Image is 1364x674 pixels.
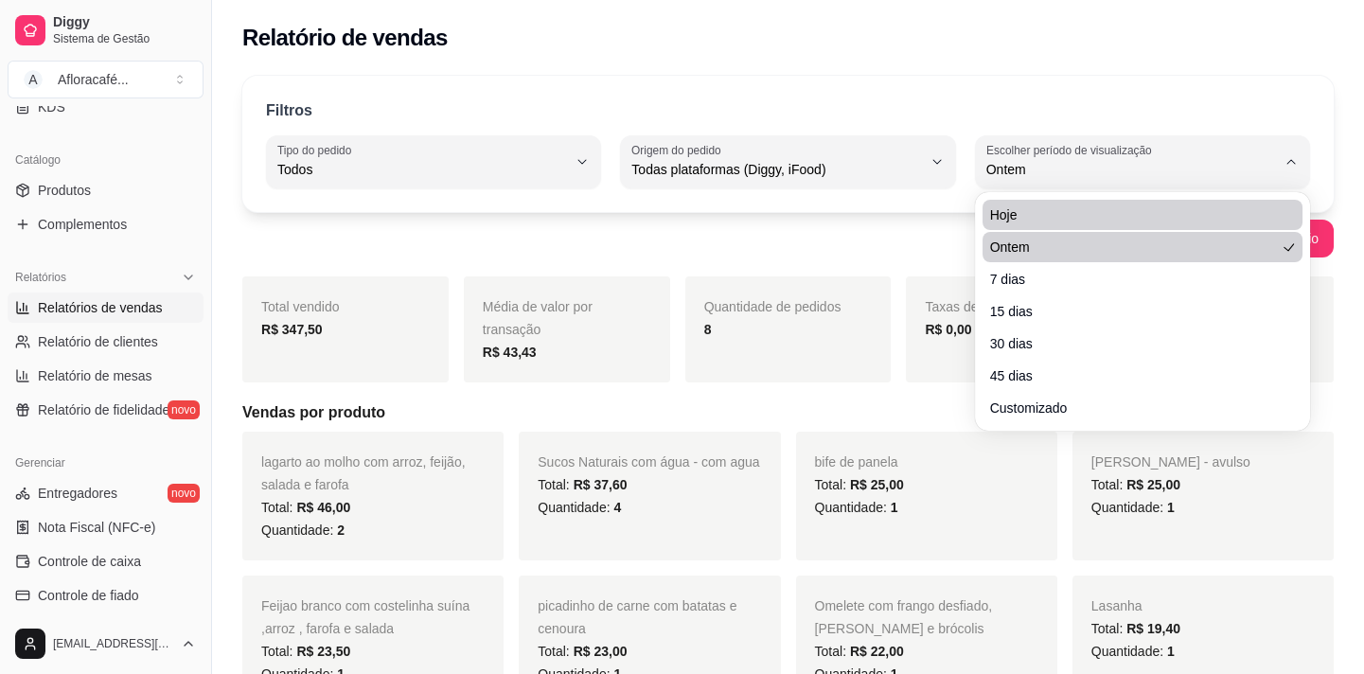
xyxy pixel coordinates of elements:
span: 1 [891,500,898,515]
span: Relatório de mesas [38,366,152,385]
span: Total: [538,477,627,492]
label: Escolher período de visualização [986,142,1158,158]
span: Controle de caixa [38,552,141,571]
span: Diggy [53,14,196,31]
span: R$ 46,00 [296,500,350,515]
span: R$ 22,00 [850,644,904,659]
span: Sistema de Gestão [53,31,196,46]
span: Total: [1091,477,1180,492]
span: 1 [1167,644,1175,659]
span: Ontem [986,160,1276,179]
span: Relatório de clientes [38,332,158,351]
div: Afloracafé ... [58,70,129,89]
span: KDS [38,98,65,116]
label: Tipo do pedido [277,142,358,158]
span: Hoje [990,205,1276,224]
h2: Relatório de vendas [242,23,448,53]
strong: 8 [704,322,712,337]
span: Todos [277,160,567,179]
span: 1 [1167,500,1175,515]
span: Omelete com frango desfiado, [PERSON_NAME] e brócolis [815,598,993,636]
span: Total: [538,644,627,659]
label: Origem do pedido [631,142,727,158]
span: Relatório de fidelidade [38,400,169,419]
strong: R$ 347,50 [261,322,323,337]
span: Total: [815,477,904,492]
span: [PERSON_NAME] - avulso [1091,454,1250,470]
span: Customizado [990,399,1276,417]
span: bife de panela [815,454,898,470]
div: Catálogo [8,145,204,175]
span: picadinho de carne com batatas e cenoura [538,598,736,636]
span: R$ 19,40 [1126,621,1180,636]
h5: Vendas por produto [242,401,1334,424]
span: Taxas de entrega [925,299,1026,314]
span: Relatórios de vendas [38,298,163,317]
span: 30 dias [990,334,1276,353]
span: Quantidade: [1091,644,1175,659]
span: Entregadores [38,484,117,503]
span: Total vendido [261,299,340,314]
span: Quantidade: [815,500,898,515]
span: Todas plataformas (Diggy, iFood) [631,160,921,179]
button: Select a team [8,61,204,98]
span: Total: [815,644,904,659]
span: [EMAIL_ADDRESS][DOMAIN_NAME] [53,636,173,651]
span: A [24,70,43,89]
span: Produtos [38,181,91,200]
span: Média de valor por transação [483,299,593,337]
span: 15 dias [990,302,1276,321]
span: R$ 23,50 [296,644,350,659]
span: 7 dias [990,270,1276,289]
span: Total: [261,644,350,659]
span: Nota Fiscal (NFC-e) [38,518,155,537]
span: R$ 23,00 [574,644,628,659]
span: Total: [261,500,350,515]
span: Relatórios [15,270,66,285]
span: 2 [337,523,345,538]
span: Feijao branco com costelinha suína ,arroz , farofa e salada [261,598,469,636]
span: Quantidade: [1091,500,1175,515]
span: R$ 25,00 [850,477,904,492]
span: 4 [613,500,621,515]
span: R$ 25,00 [1126,477,1180,492]
strong: R$ 0,00 [925,322,971,337]
span: 45 dias [990,366,1276,385]
span: lagarto ao molho com arroz, feijão, salada e farofa [261,454,466,492]
strong: R$ 43,43 [483,345,537,360]
span: Ontem [990,238,1276,257]
span: Controle de fiado [38,586,139,605]
span: Quantidade: [261,523,345,538]
span: Sucos Naturais com água - com agua [538,454,759,470]
span: Complementos [38,215,127,234]
span: R$ 37,60 [574,477,628,492]
span: Lasanha [1091,598,1143,613]
span: Total: [1091,621,1180,636]
span: Quantidade: [538,500,621,515]
p: Filtros [266,99,312,122]
div: Gerenciar [8,448,204,478]
span: Quantidade de pedidos [704,299,841,314]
